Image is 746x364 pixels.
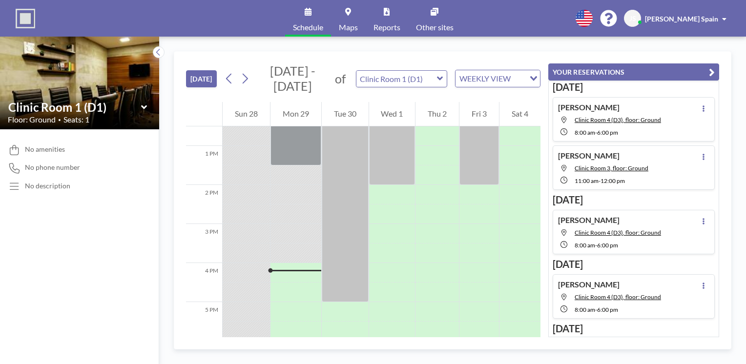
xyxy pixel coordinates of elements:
[322,102,369,126] div: Tue 30
[558,280,620,289] h4: [PERSON_NAME]
[223,102,270,126] div: Sun 28
[186,263,222,302] div: 4 PM
[575,164,648,172] span: Clinic Room 3, floor: Ground
[369,102,415,126] div: Wed 1
[16,9,35,28] img: organization-logo
[548,63,719,81] button: YOUR RESERVATIONS
[186,70,217,87] button: [DATE]
[186,146,222,185] div: 1 PM
[601,177,625,184] span: 12:00 PM
[558,151,620,161] h4: [PERSON_NAME]
[459,102,499,126] div: Fri 3
[8,115,56,124] span: Floor: Ground
[335,71,346,86] span: of
[575,293,661,301] span: Clinic Room 4 (D3), floor: Ground
[499,102,540,126] div: Sat 4
[597,129,618,136] span: 6:00 PM
[356,71,437,87] input: Clinic Room 1 (D1)
[293,23,323,31] span: Schedule
[597,306,618,313] span: 6:00 PM
[599,177,601,184] span: -
[58,117,61,123] span: •
[575,129,595,136] span: 8:00 AM
[575,116,661,123] span: Clinic Room 4 (D3), floor: Ground
[373,23,400,31] span: Reports
[415,102,459,126] div: Thu 2
[514,72,524,85] input: Search for option
[186,107,222,146] div: 12 PM
[25,182,70,190] div: No description
[595,129,597,136] span: -
[270,63,315,93] span: [DATE] - [DATE]
[553,323,715,335] h3: [DATE]
[558,215,620,225] h4: [PERSON_NAME]
[597,242,618,249] span: 6:00 PM
[25,145,65,154] span: No amenities
[186,302,222,341] div: 5 PM
[186,224,222,263] div: 3 PM
[63,115,89,124] span: Seats: 1
[339,23,358,31] span: Maps
[645,15,718,23] span: [PERSON_NAME] Spain
[8,100,141,114] input: Clinic Room 1 (D1)
[553,258,715,270] h3: [DATE]
[456,70,540,87] div: Search for option
[575,177,599,184] span: 11:00 AM
[575,242,595,249] span: 8:00 AM
[558,102,620,112] h4: [PERSON_NAME]
[25,163,80,172] span: No phone number
[575,306,595,313] span: 8:00 AM
[595,242,597,249] span: -
[595,306,597,313] span: -
[186,185,222,224] div: 2 PM
[629,14,636,23] span: JS
[553,81,715,93] h3: [DATE]
[575,229,661,236] span: Clinic Room 4 (D3), floor: Ground
[553,194,715,206] h3: [DATE]
[457,72,513,85] span: WEEKLY VIEW
[416,23,454,31] span: Other sites
[270,102,321,126] div: Mon 29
